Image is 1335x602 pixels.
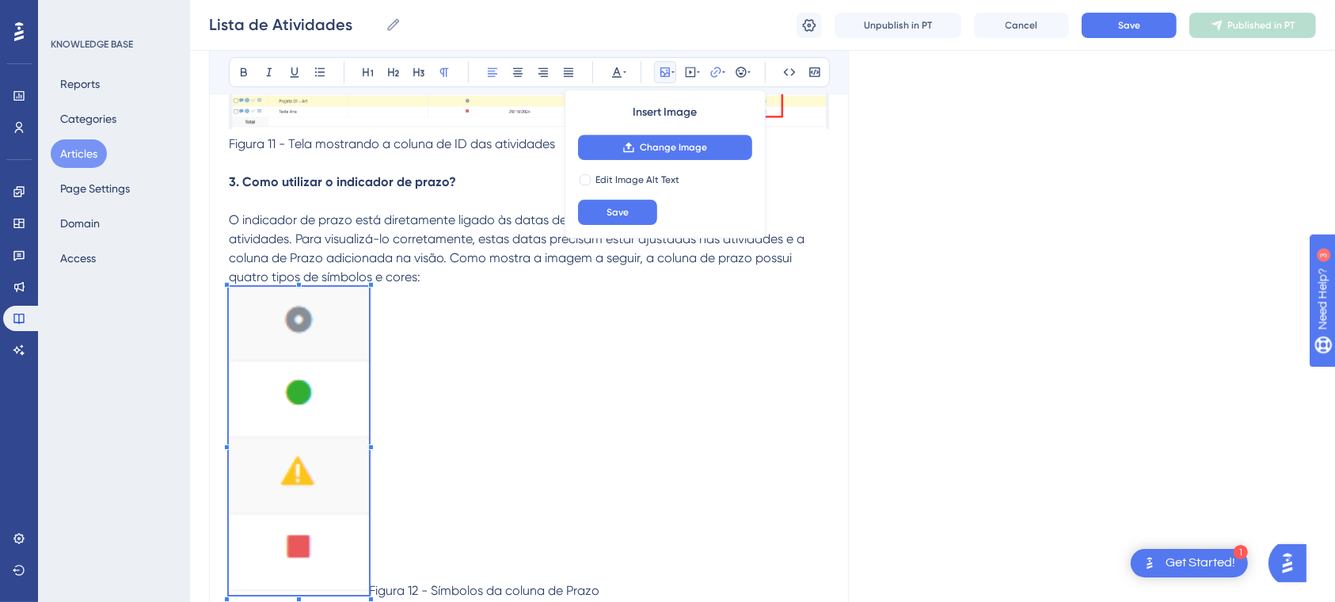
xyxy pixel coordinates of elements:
[578,200,657,225] button: Save
[1166,554,1235,572] div: Get Started!
[229,136,555,151] span: Figura 11 - Tela mostrando a coluna de ID das atividades
[1082,13,1177,38] button: Save
[864,19,932,32] span: Unpublish in PT
[974,13,1069,38] button: Cancel
[51,105,126,133] button: Categories
[51,174,139,203] button: Page Settings
[37,4,99,23] span: Need Help?
[51,70,109,98] button: Reports
[835,13,961,38] button: Unpublish in PT
[1131,549,1248,577] div: Open Get Started! checklist, remaining modules: 1
[51,244,105,272] button: Access
[578,135,752,160] button: Change Image
[1189,13,1316,38] button: Published in PT
[110,8,115,21] div: 3
[1228,19,1295,32] span: Published in PT
[229,212,808,284] span: O indicador de prazo está diretamente ligado às datas de Início e Término estimado das atividades...
[607,206,629,219] span: Save
[229,174,456,189] strong: 3. Como utilizar o indicador de prazo?
[1268,539,1316,587] iframe: UserGuiding AI Assistant Launcher
[1006,19,1038,32] span: Cancel
[1234,545,1248,559] div: 1
[51,209,109,238] button: Domain
[369,583,599,598] span: Figura 12 - Símbolos da coluna de Prazo
[595,173,679,186] span: Edit Image Alt Text
[640,141,707,154] span: Change Image
[51,139,107,168] button: Articles
[1140,554,1159,573] img: launcher-image-alternative-text
[209,13,379,36] input: Article Name
[1118,19,1140,32] span: Save
[633,103,697,122] span: Insert Image
[51,38,133,51] div: KNOWLEDGE BASE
